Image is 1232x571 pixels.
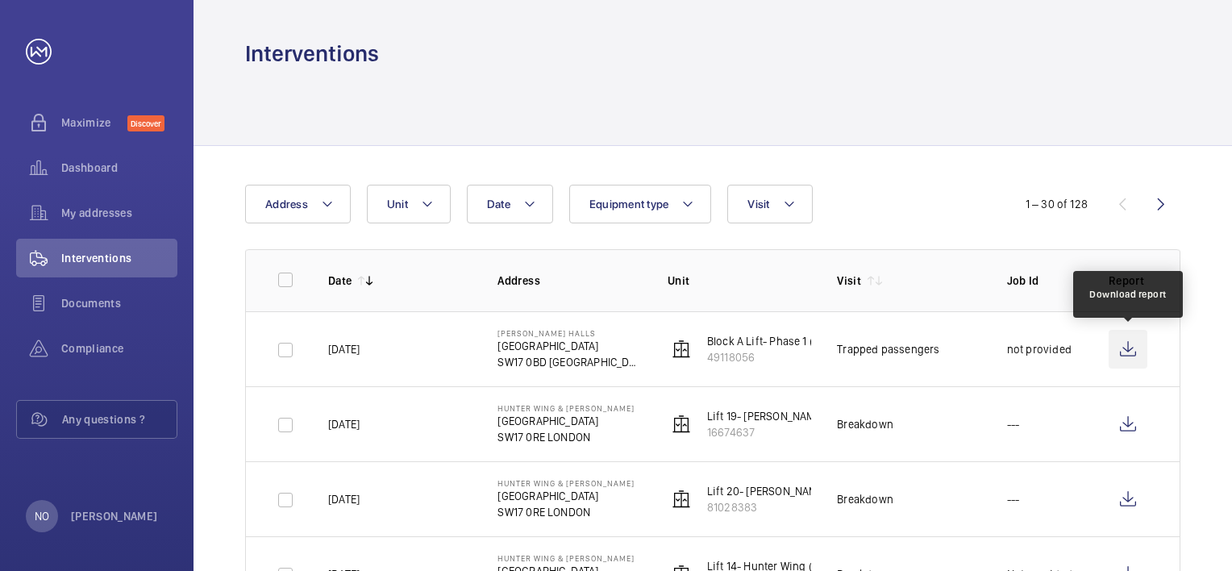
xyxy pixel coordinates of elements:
div: Download report [1089,287,1167,302]
p: Lift 20- [PERSON_NAME] (4FL) [707,483,855,499]
span: Compliance [61,340,177,356]
span: Documents [61,295,177,311]
span: Equipment type [589,198,669,210]
p: [PERSON_NAME] [71,508,158,524]
p: [DATE] [328,491,360,507]
p: [GEOGRAPHIC_DATA] [497,488,635,504]
p: not provided [1007,341,1072,357]
p: [DATE] [328,341,360,357]
img: elevator.svg [672,415,691,434]
button: Visit [727,185,812,223]
p: SW17 0RE LONDON [497,504,635,520]
span: Address [265,198,308,210]
p: [GEOGRAPHIC_DATA] [497,338,641,354]
h1: Interventions [245,39,379,69]
div: 1 – 30 of 128 [1026,196,1088,212]
span: Dashboard [61,160,177,176]
span: My addresses [61,205,177,221]
p: SW17 0RE LONDON [497,429,635,445]
p: Block A Lift- Phase 1 (6FL) [707,333,835,349]
button: Address [245,185,351,223]
button: Date [467,185,553,223]
p: 16674637 [707,424,852,440]
span: Discover [127,115,164,131]
p: Hunter Wing & [PERSON_NAME] [497,403,635,413]
img: elevator.svg [672,340,691,359]
p: SW17 0BD [GEOGRAPHIC_DATA] [497,354,641,370]
img: elevator.svg [672,490,691,509]
p: --- [1007,491,1020,507]
div: Breakdown [837,416,893,432]
p: [GEOGRAPHIC_DATA] [497,413,635,429]
p: NO [35,508,49,524]
span: Unit [387,198,408,210]
span: Interventions [61,250,177,266]
p: 49118056 [707,349,835,365]
p: Lift 19- [PERSON_NAME] (4FL) [707,408,852,424]
p: Hunter Wing & [PERSON_NAME] [497,553,635,563]
p: Hunter Wing & [PERSON_NAME] [497,478,635,488]
p: Job Id [1007,273,1083,289]
span: Maximize [61,115,127,131]
p: Date [328,273,352,289]
p: [PERSON_NAME] Halls [497,328,641,338]
button: Unit [367,185,451,223]
span: Date [487,198,510,210]
p: Visit [837,273,861,289]
p: --- [1007,416,1020,432]
div: Breakdown [837,491,893,507]
p: Address [497,273,641,289]
span: Visit [747,198,769,210]
button: Equipment type [569,185,712,223]
p: [DATE] [328,416,360,432]
div: Trapped passengers [837,341,939,357]
span: Any questions ? [62,411,177,427]
p: 81028383 [707,499,855,515]
p: Unit [668,273,811,289]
